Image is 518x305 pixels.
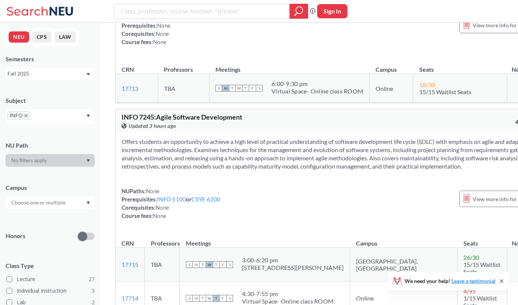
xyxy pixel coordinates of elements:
svg: magnifying glass [294,6,303,16]
div: NUPaths: Prerequisites: Corequisites: Course fees: [122,13,171,46]
p: Honors [6,232,25,240]
div: Fall 2025 [7,70,86,78]
th: Seats [413,58,507,74]
td: TBA [158,74,209,103]
span: We need your help! [405,278,496,284]
span: S [186,261,193,268]
th: Seats [457,232,507,248]
div: INFOX to remove pillDropdown arrow [6,109,95,124]
span: W [206,295,213,302]
input: Class, professor, course number, "phrase" [120,5,284,18]
div: Virtual Space- Online class ROOM [272,87,363,95]
svg: Dropdown arrow [86,201,90,204]
button: NEU [9,31,29,43]
span: None [153,212,166,219]
a: INFO 5100 [157,196,186,203]
span: M [193,261,199,268]
span: S [226,261,233,268]
span: T [213,295,220,302]
svg: Dropdown arrow [86,73,90,76]
div: Campus [6,184,95,192]
span: 18 / 30 [419,81,435,88]
span: 4 / 95 [463,287,476,295]
span: None [156,204,169,211]
td: TBA [145,248,180,281]
span: None [153,38,166,45]
span: S [256,85,263,92]
div: 4:30 - 7:55 pm [242,290,334,298]
a: 17713 [122,85,138,92]
span: S [215,85,222,92]
div: Semesters [6,55,95,63]
span: INFO 7245 : Agile Software Development [122,113,242,121]
td: Online [370,74,413,103]
span: T [229,85,236,92]
th: Meetings [209,58,370,74]
span: T [242,85,249,92]
div: CRN [122,65,134,74]
th: Meetings [180,232,350,248]
span: 27 [89,275,95,283]
div: Virtual Space- Online class ROOM [242,298,334,305]
svg: X to remove pill [24,114,28,117]
th: Professors [145,232,180,248]
span: M [193,295,199,302]
a: 17715 [122,261,138,268]
label: Individual Instruction [6,286,95,296]
div: 3:00 - 6:20 pm [242,256,344,264]
span: F [220,261,226,268]
span: 3 [92,287,95,295]
span: 26 / 30 [463,254,479,261]
button: Sign In [317,4,347,18]
span: T [213,261,220,268]
span: W [236,85,242,92]
span: INFOX to remove pill [7,111,30,120]
a: CSYE 6200 [191,196,220,203]
span: F [249,85,256,92]
div: magnifying glass [289,4,308,19]
svg: Dropdown arrow [86,159,90,162]
td: [GEOGRAPHIC_DATA], [GEOGRAPHIC_DATA] [350,248,457,281]
span: None [146,188,159,194]
th: Campus [350,232,457,248]
span: None [157,22,171,29]
span: M [222,85,229,92]
span: Updated 3 hours ago [129,122,176,130]
span: S [226,295,233,302]
div: Dropdown arrow [6,196,95,209]
span: 15/15 Waitlist Seats [419,88,471,95]
div: Subject [6,96,95,105]
th: Professors [158,58,209,74]
button: CPS [32,31,52,43]
a: Leave a testimonial [451,278,496,284]
div: [STREET_ADDRESS][PERSON_NAME] [242,264,344,271]
span: F [220,295,226,302]
span: W [206,261,213,268]
div: Dropdown arrow [6,154,95,167]
span: None [156,30,169,37]
div: 6:00 - 9:30 pm [272,80,363,87]
span: T [199,295,206,302]
span: T [199,261,206,268]
span: 15/15 Waitlist Seats [463,261,500,275]
span: S [186,295,193,302]
div: NUPaths: Prerequisites: or Corequisites: Course fees: [122,187,221,220]
div: Fall 2025Dropdown arrow [6,68,95,80]
a: 17714 [122,295,138,302]
svg: Dropdown arrow [86,114,90,117]
label: Lecture [6,274,95,284]
button: LAW [55,31,76,43]
div: CRN [122,239,134,247]
input: Choose one or multiple [7,198,70,207]
div: NU Path [6,141,95,150]
span: Class Type [6,262,95,270]
th: Campus [370,58,413,74]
